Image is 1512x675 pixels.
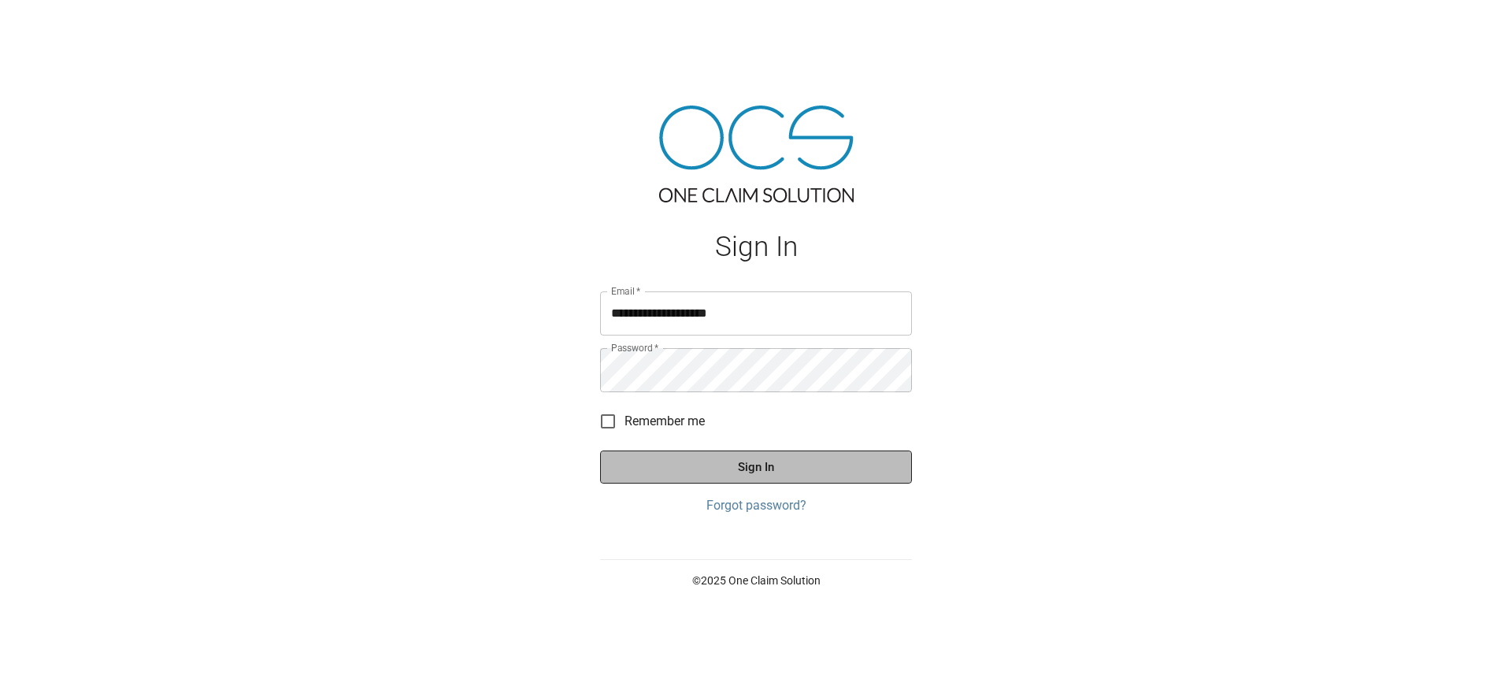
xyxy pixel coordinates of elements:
[624,412,705,431] span: Remember me
[611,341,658,354] label: Password
[600,451,912,484] button: Sign In
[600,231,912,263] h1: Sign In
[659,106,854,202] img: ocs-logo-tra.png
[19,9,82,41] img: ocs-logo-white-transparent.png
[611,284,641,298] label: Email
[600,496,912,515] a: Forgot password?
[600,573,912,588] p: © 2025 One Claim Solution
